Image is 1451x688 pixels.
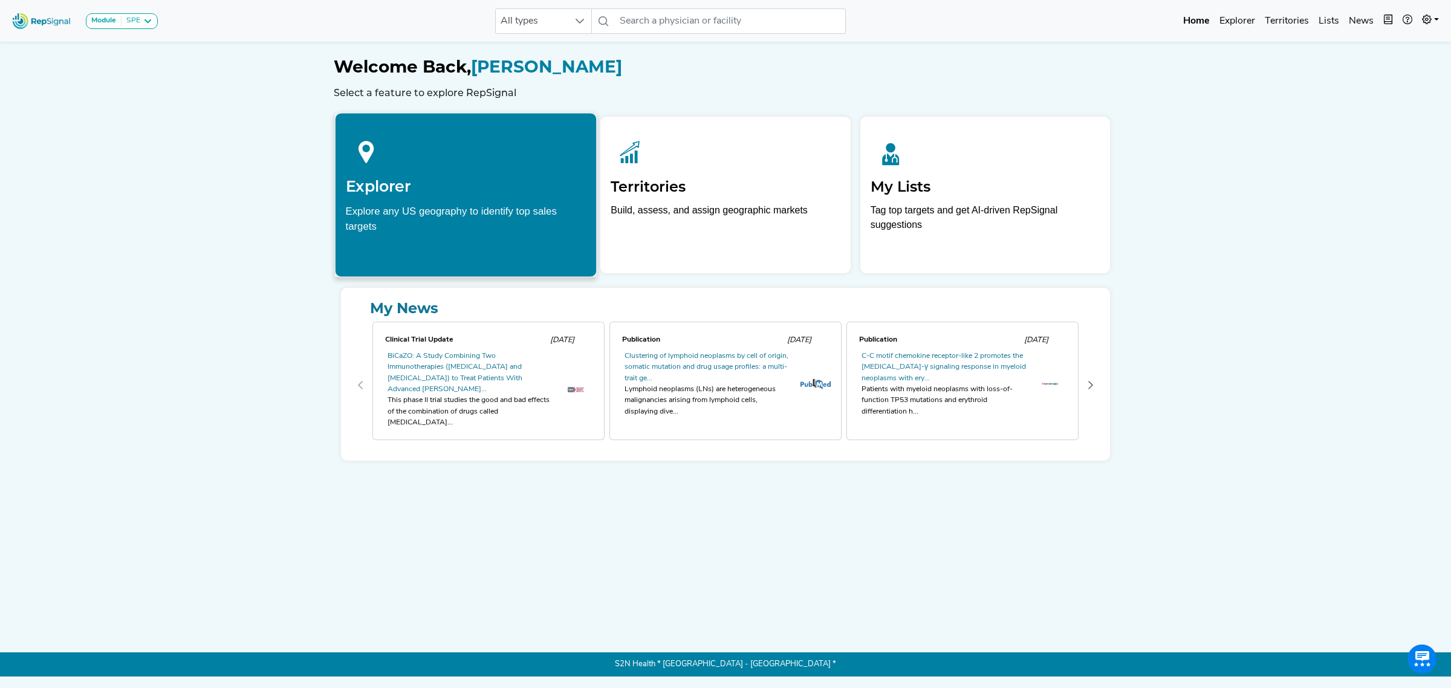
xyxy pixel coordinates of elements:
a: ExplorerExplore any US geography to identify top sales targets [335,112,597,277]
a: Clustering of lymphoid neoplasms by cell of origin, somatic mutation and drug usage profiles: a m... [625,352,788,382]
span: [DATE] [550,336,574,344]
input: Search a physician or facility [615,8,846,34]
a: News [1344,9,1378,33]
button: Next Page [1081,375,1100,395]
span: [DATE] [1024,336,1048,344]
span: [DATE] [787,336,811,344]
a: Territories [1260,9,1314,33]
h6: Select a feature to explore RepSignal [334,87,1117,99]
p: S2N Health * [GEOGRAPHIC_DATA] - [GEOGRAPHIC_DATA] * [334,652,1117,677]
a: C-C motif chemokine receptor-like 2 promotes the [MEDICAL_DATA]-γ signaling response in myeloid n... [862,352,1026,382]
div: Patients with myeloid neoplasms with loss-of-function TP53 mutations and erythroid differentiatio... [862,384,1027,417]
span: Clinical Trial Update [385,336,453,343]
div: Lymphoid neoplasms (LNs) are heterogeneous malignancies arising from lymphoid cells, displaying d... [625,384,790,417]
div: 2 [844,319,1081,451]
div: Explore any US geography to identify top sales targets [346,203,586,233]
p: Build, assess, and assign geographic markets [611,203,840,239]
img: OIP._T50ph8a7GY7fRHTyWllbwHaEF [568,385,584,394]
button: Intel Book [1378,9,1398,33]
p: Tag top targets and get AI-driven RepSignal suggestions [871,203,1100,239]
h2: My Lists [871,178,1100,196]
h1: [PERSON_NAME] [334,57,1117,77]
button: ModuleSPE [86,13,158,29]
a: Home [1178,9,1215,33]
div: 3 [1081,319,1318,451]
div: 1 [607,319,844,451]
h2: Territories [611,178,840,196]
span: All types [496,9,568,33]
h2: Explorer [346,177,586,195]
strong: Module [91,17,116,24]
span: Publication [859,336,897,343]
div: 0 [370,319,607,451]
a: Lists [1314,9,1344,33]
a: Explorer [1215,9,1260,33]
span: Welcome Back, [334,56,471,77]
a: BiCaZO: A Study Combining Two Immunotherapies ([MEDICAL_DATA] and [MEDICAL_DATA]) to Treat Patien... [388,352,522,393]
span: Publication [622,336,660,343]
div: This phase II trial studies the good and bad effects of the combination of drugs called [MEDICAL_... [388,395,553,428]
img: pubmed_logo.fab3c44c.png [800,378,831,389]
img: OIP._mTKVcHljqFxR23oZ0czXgHaBS [1042,383,1058,386]
div: SPE [122,16,140,26]
a: TerritoriesBuild, assess, and assign geographic markets [600,117,850,273]
a: My News [351,297,1100,319]
a: My ListsTag top targets and get AI-driven RepSignal suggestions [860,117,1110,273]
